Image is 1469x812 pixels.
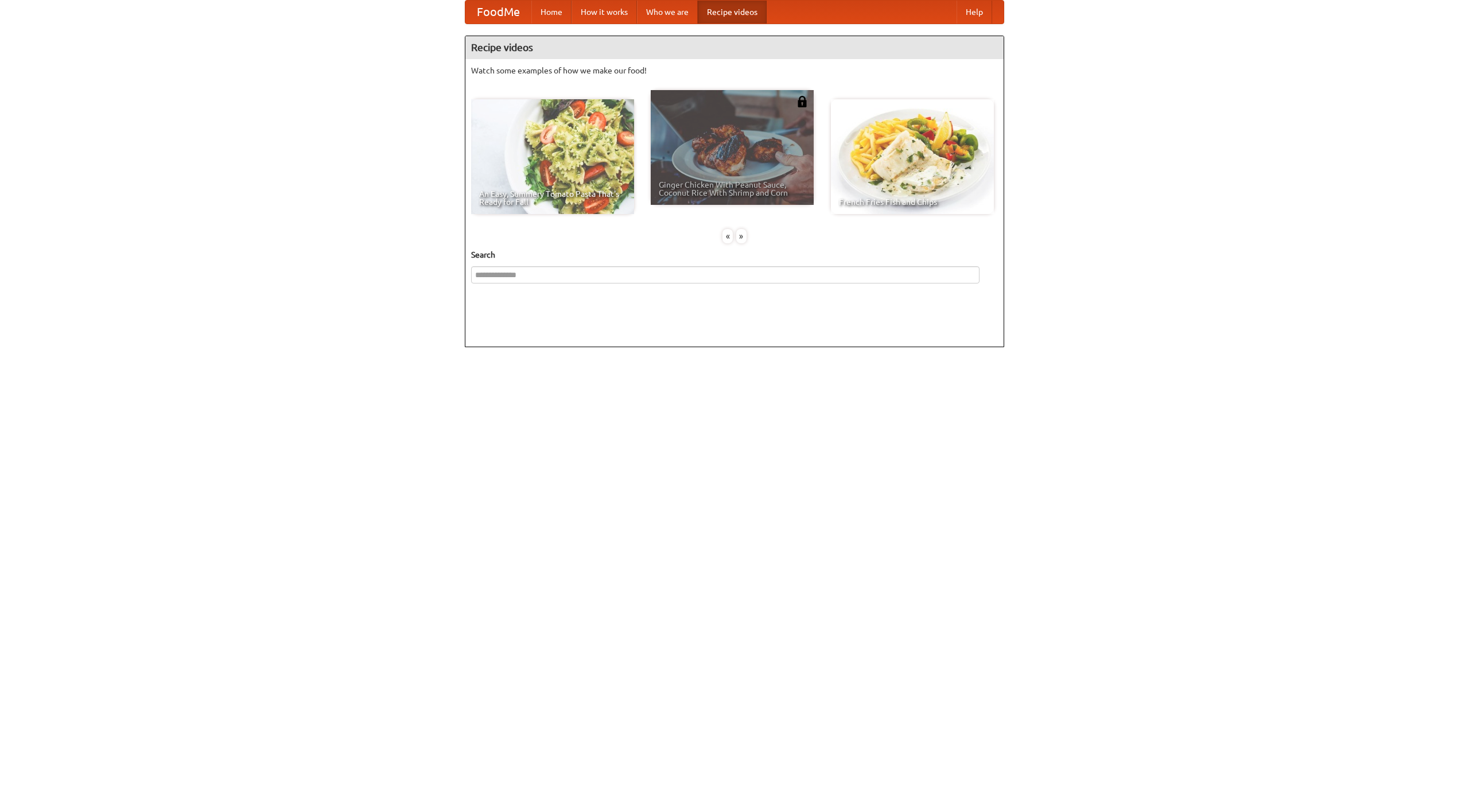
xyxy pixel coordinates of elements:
[465,1,531,24] a: FoodMe
[637,1,698,24] a: Who we are
[722,229,733,243] div: «
[698,1,767,24] a: Recipe videos
[957,1,992,24] a: Help
[465,36,1004,59] h4: Recipe videos
[831,99,994,214] a: French Fries Fish and Chips
[572,1,637,24] a: How it works
[471,99,634,214] a: An Easy, Summery Tomato Pasta That's Ready for Fall
[531,1,572,24] a: Home
[479,190,626,206] span: An Easy, Summery Tomato Pasta That's Ready for Fall
[736,229,747,243] div: »
[471,249,998,261] h5: Search
[796,96,808,107] img: 483408.png
[839,198,986,206] span: French Fries Fish and Chips
[471,65,998,76] p: Watch some examples of how we make our food!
